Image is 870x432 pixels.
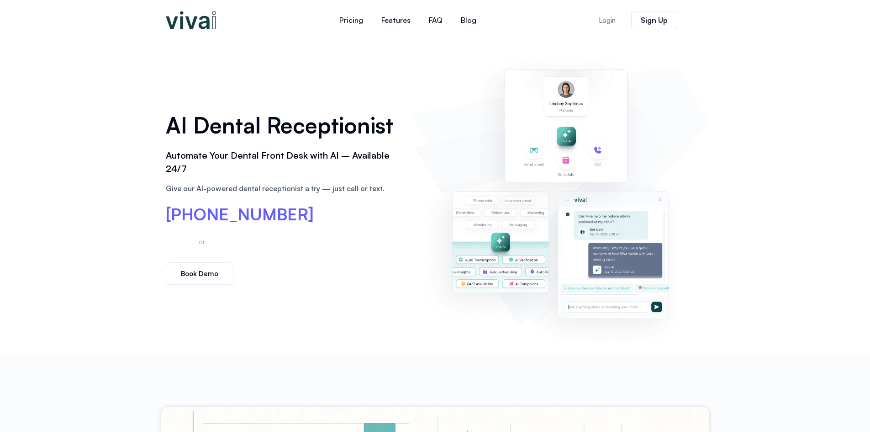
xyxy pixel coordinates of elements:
[415,49,704,345] img: AI dental receptionist dashboard – virtual receptionist dental office
[330,9,372,31] a: Pricing
[166,109,401,141] h1: AI Dental Receptionist
[452,9,485,31] a: Blog
[372,9,420,31] a: Features
[275,9,540,31] nav: Menu
[166,262,233,285] a: Book Demo
[420,9,452,31] a: FAQ
[166,183,401,194] p: Give our AI-powered dental receptionist a try — just call or text.
[196,236,207,247] p: or
[641,16,668,24] span: Sign Up
[166,149,401,176] h2: Automate Your Dental Front Desk with AI – Available 24/7
[588,11,627,29] a: Login
[631,11,677,29] a: Sign Up
[166,206,314,223] a: [PHONE_NUMBER]
[181,270,218,277] span: Book Demo
[599,17,616,24] span: Login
